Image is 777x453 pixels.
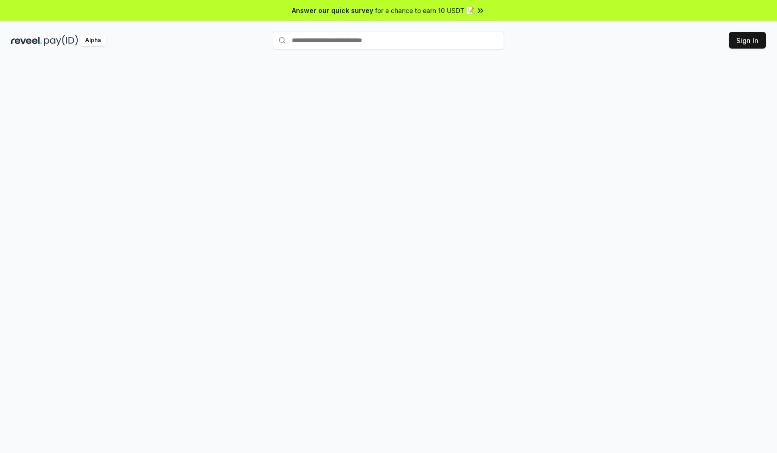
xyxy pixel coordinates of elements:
[80,35,106,46] div: Alpha
[44,35,78,46] img: pay_id
[11,35,42,46] img: reveel_dark
[375,6,474,15] span: for a chance to earn 10 USDT 📝
[729,32,766,49] button: Sign In
[292,6,373,15] span: Answer our quick survey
